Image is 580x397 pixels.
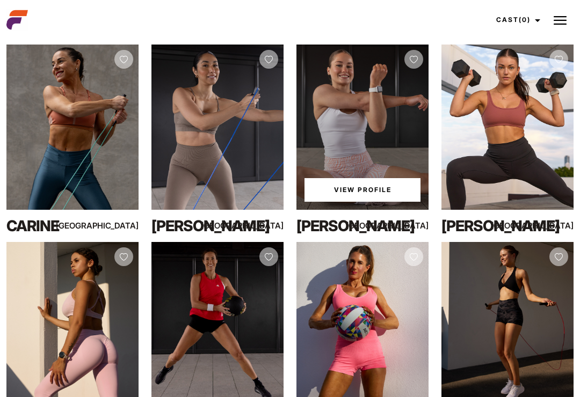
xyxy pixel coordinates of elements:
div: [PERSON_NAME] [441,215,521,237]
img: Burger icon [554,14,567,27]
div: [PERSON_NAME] [151,215,231,237]
div: [GEOGRAPHIC_DATA] [244,219,284,232]
img: cropped-aefm-brand-fav-22-square.png [6,9,28,31]
div: [GEOGRAPHIC_DATA] [534,219,574,232]
a: Cast(0) [487,5,547,34]
div: [GEOGRAPHIC_DATA] [99,219,139,232]
div: Carine [6,215,86,237]
a: View Mia Ja'sProfile [305,178,421,202]
div: [PERSON_NAME] [296,215,376,237]
div: [GEOGRAPHIC_DATA] [389,219,429,232]
span: (0) [519,16,531,24]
